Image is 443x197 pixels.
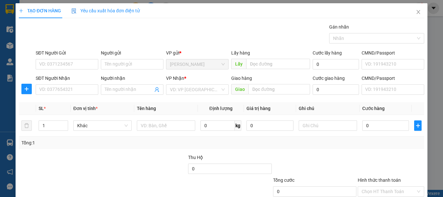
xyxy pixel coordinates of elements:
[362,106,385,111] span: Cước hàng
[154,87,160,92] span: user-add
[71,8,77,14] img: icon
[22,86,31,92] span: plus
[313,76,345,81] label: Cước giao hàng
[296,102,360,115] th: Ghi chú
[246,120,293,131] input: 0
[231,59,246,69] span: Lấy
[101,49,163,56] div: Người gửi
[170,59,225,69] span: Phan Thiết
[329,24,349,30] label: Gán nhãn
[414,123,421,128] span: plus
[39,106,44,111] span: SL
[362,49,424,56] div: CMND/Passport
[209,106,232,111] span: Định lượng
[36,49,98,56] div: SĐT Người Gửi
[73,106,98,111] span: Đơn vị tính
[362,75,424,82] div: CMND/Passport
[19,8,23,13] span: plus
[137,106,156,111] span: Tên hàng
[137,120,195,131] input: VD: Bàn, Ghế
[231,76,252,81] span: Giao hàng
[166,76,184,81] span: VP Nhận
[248,84,310,94] input: Dọc đường
[101,75,163,82] div: Người nhận
[358,178,401,183] label: Hình thức thanh toán
[246,59,310,69] input: Dọc đường
[36,75,98,82] div: SĐT Người Nhận
[19,8,61,13] span: TẠO ĐƠN HÀNG
[416,9,421,15] span: close
[299,120,357,131] input: Ghi Chú
[231,50,250,55] span: Lấy hàng
[188,155,203,160] span: Thu Hộ
[313,84,359,95] input: Cước giao hàng
[21,84,32,94] button: plus
[21,139,172,146] div: Tổng: 1
[313,59,359,69] input: Cước lấy hàng
[246,106,270,111] span: Giá trị hàng
[21,120,32,131] button: delete
[414,120,422,131] button: plus
[71,8,140,13] span: Yêu cầu xuất hóa đơn điện tử
[231,84,248,94] span: Giao
[77,121,128,130] span: Khác
[409,3,427,21] button: Close
[273,178,294,183] span: Tổng cước
[313,50,342,55] label: Cước lấy hàng
[235,120,241,131] span: kg
[166,49,229,56] div: VP gửi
